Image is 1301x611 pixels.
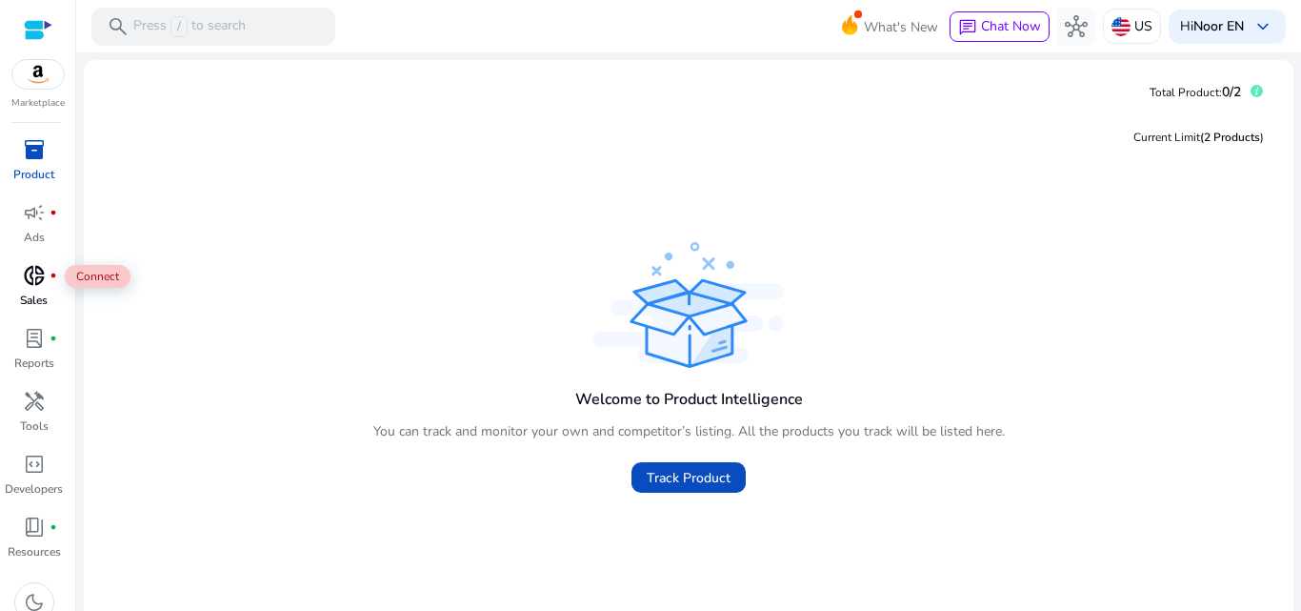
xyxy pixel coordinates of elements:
span: fiber_manual_record [50,209,57,216]
img: us.svg [1111,17,1131,36]
span: inventory_2 [23,138,46,161]
span: donut_small [23,264,46,287]
span: keyboard_arrow_down [1251,15,1274,38]
b: Noor EN [1193,17,1244,35]
p: Tools [20,418,49,435]
span: search [107,15,130,38]
img: track_product.svg [593,242,784,368]
span: Total Product: [1150,85,1222,100]
p: Developers [5,480,63,498]
p: Hi [1180,20,1244,33]
p: Ads [24,229,45,246]
span: fiber_manual_record [50,335,57,342]
span: lab_profile [23,327,46,350]
p: Reports [14,355,54,372]
p: Product [13,166,54,183]
p: You can track and monitor your own and competitor’s listing. All the products you track will be l... [373,421,1005,441]
span: What's New [864,10,938,44]
span: fiber_manual_record [50,523,57,531]
span: Connect [65,265,130,288]
span: Chat Now [981,17,1041,35]
span: handyman [23,390,46,413]
p: Marketplace [11,96,65,111]
p: Press to search [133,16,246,37]
p: Sales [20,292,48,309]
span: 0/2 [1222,83,1241,101]
span: chat [958,18,977,37]
button: hub [1057,8,1095,46]
span: book_4 [23,516,46,539]
button: chatChat Now [950,11,1050,42]
img: amazon.svg [12,60,64,89]
h4: Welcome to Product Intelligence [575,391,803,409]
span: hub [1065,15,1088,38]
span: / [170,16,188,37]
p: US [1134,10,1152,43]
span: Track Product [647,468,731,488]
span: fiber_manual_record [50,272,57,279]
div: Current Limit ) [1133,129,1264,146]
p: Resources [8,543,61,560]
span: campaign [23,201,46,224]
span: (2 Products [1200,130,1260,145]
span: code_blocks [23,453,46,476]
